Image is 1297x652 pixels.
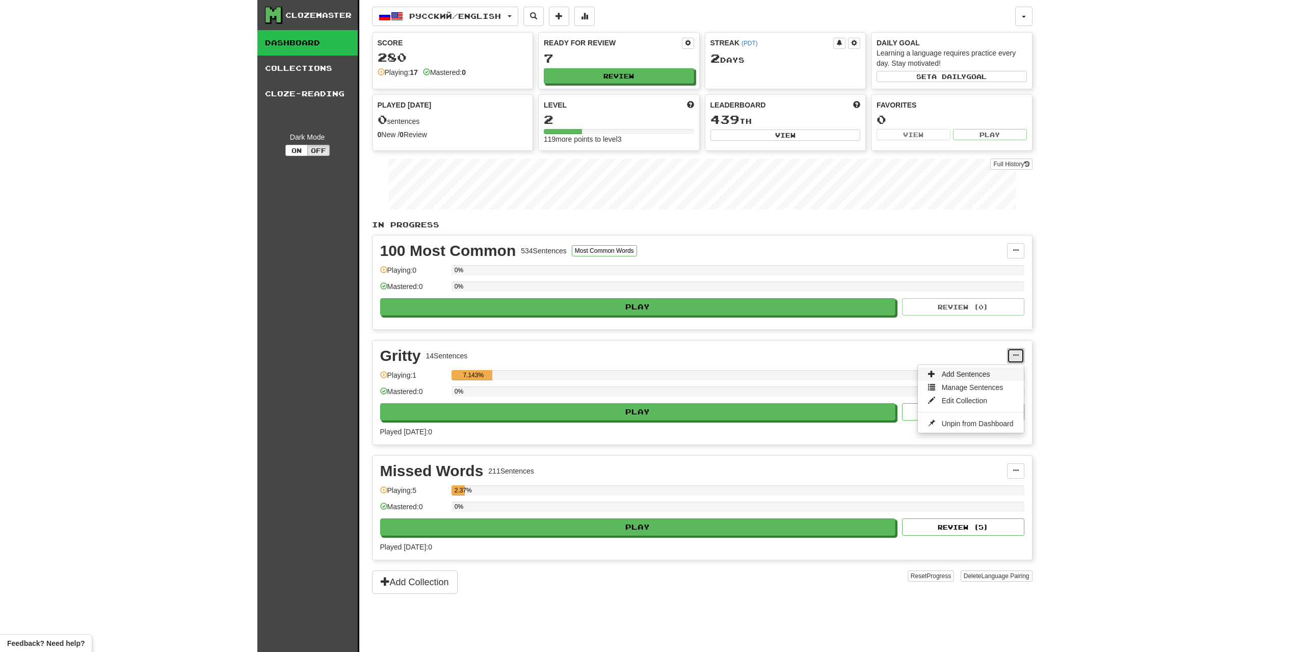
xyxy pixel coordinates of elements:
button: Play [380,518,896,536]
a: Full History [990,159,1032,170]
a: Cloze-Reading [257,81,358,107]
button: Review (5) [902,518,1024,536]
div: 14 Sentences [426,351,468,361]
div: 534 Sentences [521,246,567,256]
button: Play [380,298,896,316]
div: Dark Mode [265,132,350,142]
span: Played [DATE]: 0 [380,543,432,551]
p: In Progress [372,220,1033,230]
div: Playing: [378,67,418,77]
button: Add sentence to collection [549,7,569,26]
span: Manage Sentences [942,383,1003,392]
a: Edit Collection [918,394,1023,407]
button: Review [544,68,694,84]
div: 2.37% [455,485,465,495]
div: 7 [544,52,694,65]
div: Playing: 1 [380,370,446,387]
button: ResetProgress [908,570,954,582]
div: Playing: 0 [380,265,446,282]
button: On [285,145,308,156]
button: View [877,129,950,140]
span: 439 [710,112,739,126]
div: 0 [877,113,1027,126]
span: Language Pairing [981,572,1029,580]
span: 0 [378,112,387,126]
div: Playing: 5 [380,485,446,502]
div: Gritty [380,348,421,363]
button: Add Collection [372,570,458,594]
button: Review (1) [902,403,1024,421]
span: Played [DATE] [378,100,432,110]
div: 100 Most Common [380,243,516,258]
div: Mastered: 0 [380,386,446,403]
button: More stats [574,7,595,26]
span: Русский / English [409,12,501,20]
div: 2 [544,113,694,126]
span: Open feedback widget [7,638,85,648]
a: Collections [257,56,358,81]
button: Play [380,403,896,421]
span: Played [DATE]: 0 [380,428,432,436]
div: Mastered: 0 [380,502,446,518]
div: 7.143% [455,370,492,380]
span: Edit Collection [942,397,988,405]
button: Review (0) [902,298,1024,316]
div: Mastered: 0 [380,281,446,298]
span: Progress [927,572,951,580]
button: Search sentences [523,7,544,26]
div: Mastered: [423,67,466,77]
div: th [710,113,861,126]
button: Play [953,129,1027,140]
span: Add Sentences [942,370,990,378]
div: Daily Goal [877,38,1027,48]
button: DeleteLanguage Pairing [961,570,1033,582]
div: 211 Sentences [488,466,534,476]
button: Off [307,145,330,156]
span: a daily [932,73,966,80]
span: Level [544,100,567,110]
a: (PDT) [742,40,758,47]
div: 119 more points to level 3 [544,134,694,144]
button: View [710,129,861,141]
div: Score [378,38,528,48]
div: Clozemaster [285,10,352,20]
button: Most Common Words [572,245,637,256]
div: Favorites [877,100,1027,110]
div: Ready for Review [544,38,682,48]
div: Day s [710,52,861,65]
span: Score more points to level up [687,100,694,110]
button: Seta dailygoal [877,71,1027,82]
div: 280 [378,51,528,64]
div: New / Review [378,129,528,140]
strong: 17 [410,68,418,76]
div: Learning a language requires practice every day. Stay motivated! [877,48,1027,68]
div: Missed Words [380,463,484,479]
a: Unpin from Dashboard [918,417,1023,430]
button: Русский/English [372,7,518,26]
div: Streak [710,38,834,48]
div: sentences [378,113,528,126]
span: Leaderboard [710,100,766,110]
span: This week in points, UTC [853,100,860,110]
a: Add Sentences [918,368,1023,381]
span: 2 [710,51,720,65]
a: Manage Sentences [918,381,1023,394]
span: Unpin from Dashboard [942,420,1014,428]
strong: 0 [378,131,382,139]
strong: 0 [400,131,404,139]
a: Dashboard [257,30,358,56]
strong: 0 [462,68,466,76]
